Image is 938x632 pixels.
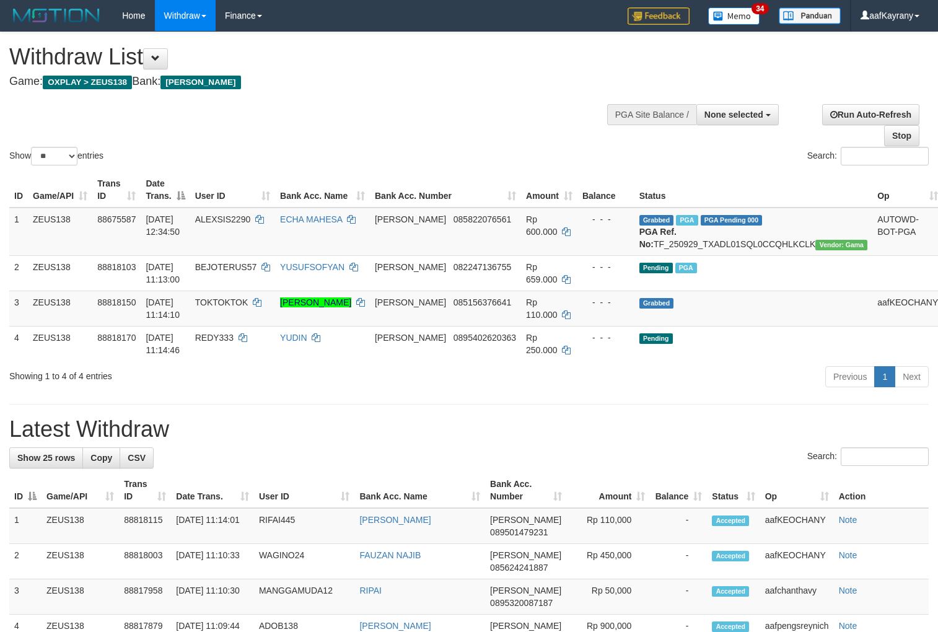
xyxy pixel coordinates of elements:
[359,586,382,595] a: RIPAI
[839,621,857,631] a: Note
[9,365,382,382] div: Showing 1 to 4 of 4 entries
[822,104,919,125] a: Run Auto-Refresh
[760,544,834,579] td: aafKEOCHANY
[90,453,112,463] span: Copy
[146,262,180,284] span: [DATE] 11:13:00
[42,544,119,579] td: ZEUS138
[639,298,674,309] span: Grabbed
[650,544,707,579] td: -
[841,447,929,466] input: Search:
[884,125,919,146] a: Stop
[676,215,698,226] span: Marked by aafpengsreynich
[375,297,446,307] span: [PERSON_NAME]
[712,516,749,526] span: Accepted
[42,579,119,615] td: ZEUS138
[28,255,92,291] td: ZEUS138
[190,172,275,208] th: User ID: activate to sort column ascending
[650,473,707,508] th: Balance: activate to sort column ascending
[9,76,613,88] h4: Game: Bank:
[280,333,307,343] a: YUDIN
[874,366,895,387] a: 1
[359,621,431,631] a: [PERSON_NAME]
[9,417,929,442] h1: Latest Withdraw
[675,263,697,273] span: Marked by aafpengsreynich
[9,544,42,579] td: 2
[490,550,561,560] span: [PERSON_NAME]
[752,3,768,14] span: 34
[607,104,696,125] div: PGA Site Balance /
[815,240,867,250] span: Vendor URL: https://trx31.1velocity.biz
[119,579,171,615] td: 88817958
[639,333,673,344] span: Pending
[712,586,749,597] span: Accepted
[17,453,75,463] span: Show 25 rows
[9,447,83,468] a: Show 25 rows
[254,473,355,508] th: User ID: activate to sort column ascending
[354,473,485,508] th: Bank Acc. Name: activate to sort column ascending
[254,544,355,579] td: WAGINO24
[582,261,629,273] div: - - -
[195,297,248,307] span: TOKTOKTOK
[825,366,875,387] a: Previous
[779,7,841,24] img: panduan.png
[454,333,516,343] span: Copy 0895402620363 to clipboard
[97,297,136,307] span: 88818150
[43,76,132,89] span: OXPLAY > ZEUS138
[119,544,171,579] td: 88818003
[82,447,120,468] a: Copy
[454,297,511,307] span: Copy 085156376641 to clipboard
[97,214,136,224] span: 88675587
[9,147,103,165] label: Show entries
[839,550,857,560] a: Note
[9,326,28,361] td: 4
[195,214,251,224] span: ALEXSIS2290
[254,579,355,615] td: MANGGAMUDA12
[634,208,873,256] td: TF_250929_TXADL01SQL0CCQHLKCLK
[485,473,567,508] th: Bank Acc. Number: activate to sort column ascending
[120,447,154,468] a: CSV
[707,473,760,508] th: Status: activate to sort column ascending
[9,473,42,508] th: ID: activate to sort column descending
[146,333,180,355] span: [DATE] 11:14:46
[28,172,92,208] th: Game/API: activate to sort column ascending
[119,473,171,508] th: Trans ID: activate to sort column ascending
[375,333,446,343] span: [PERSON_NAME]
[582,213,629,226] div: - - -
[119,508,171,544] td: 88818115
[141,172,190,208] th: Date Trans.: activate to sort column descending
[567,544,650,579] td: Rp 450,000
[628,7,690,25] img: Feedback.jpg
[490,586,561,595] span: [PERSON_NAME]
[521,172,577,208] th: Amount: activate to sort column ascending
[97,333,136,343] span: 88818170
[490,563,548,573] span: Copy 085624241887 to clipboard
[639,215,674,226] span: Grabbed
[526,297,558,320] span: Rp 110.000
[28,208,92,256] td: ZEUS138
[839,586,857,595] a: Note
[171,544,254,579] td: [DATE] 11:10:33
[807,147,929,165] label: Search:
[31,147,77,165] select: Showentries
[146,297,180,320] span: [DATE] 11:14:10
[577,172,634,208] th: Balance
[807,447,929,466] label: Search:
[171,473,254,508] th: Date Trans.: activate to sort column ascending
[454,214,511,224] span: Copy 085822076561 to clipboard
[128,453,146,463] span: CSV
[280,297,351,307] a: [PERSON_NAME]
[582,296,629,309] div: - - -
[28,326,92,361] td: ZEUS138
[92,172,141,208] th: Trans ID: activate to sort column ascending
[9,579,42,615] td: 3
[839,515,857,525] a: Note
[9,208,28,256] td: 1
[712,621,749,632] span: Accepted
[42,508,119,544] td: ZEUS138
[280,214,342,224] a: ECHA MAHESA
[375,262,446,272] span: [PERSON_NAME]
[526,214,558,237] span: Rp 600.000
[567,579,650,615] td: Rp 50,000
[760,579,834,615] td: aafchanthavy
[9,6,103,25] img: MOTION_logo.png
